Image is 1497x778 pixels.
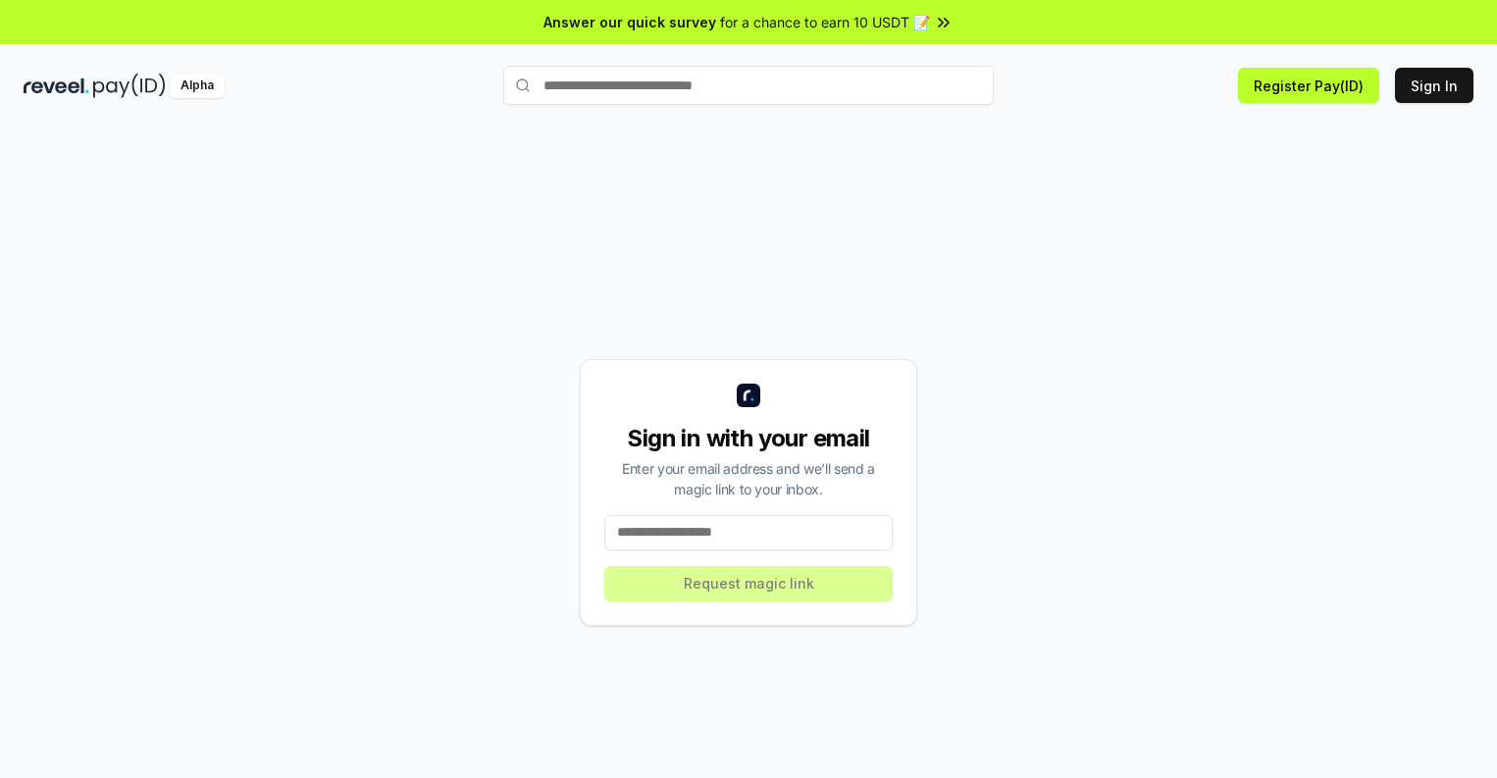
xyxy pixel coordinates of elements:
button: Register Pay(ID) [1238,68,1379,103]
div: Alpha [170,74,225,98]
div: Enter your email address and we’ll send a magic link to your inbox. [604,458,893,499]
div: Sign in with your email [604,423,893,454]
img: reveel_dark [24,74,89,98]
span: Answer our quick survey [543,12,716,32]
img: pay_id [93,74,166,98]
img: logo_small [737,384,760,407]
span: for a chance to earn 10 USDT 📝 [720,12,930,32]
button: Sign In [1395,68,1473,103]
